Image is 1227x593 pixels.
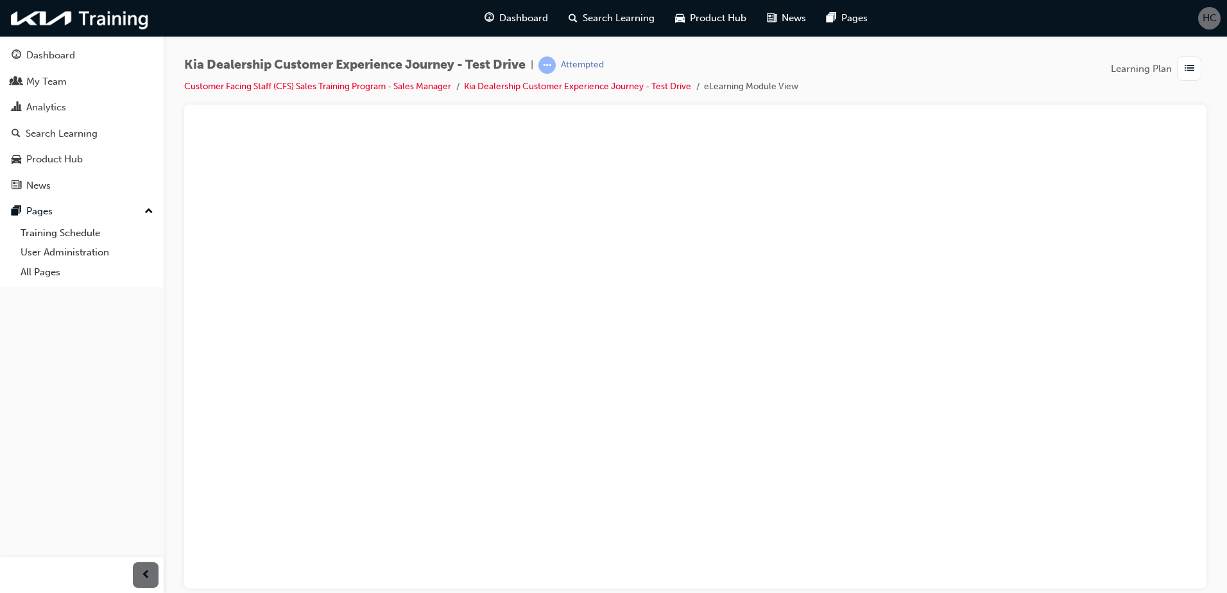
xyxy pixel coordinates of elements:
span: news-icon [12,180,21,192]
span: Pages [841,11,868,26]
span: chart-icon [12,102,21,114]
a: Analytics [5,96,159,119]
a: Kia Dealership Customer Experience Journey - Test Drive [464,81,691,92]
div: Attempted [561,59,604,71]
span: Dashboard [499,11,548,26]
a: Dashboard [5,44,159,67]
a: Product Hub [5,148,159,171]
div: News [26,178,51,193]
a: car-iconProduct Hub [665,5,757,31]
span: learningRecordVerb_ATTEMPT-icon [538,56,556,74]
span: prev-icon [141,567,151,583]
span: | [531,58,533,73]
a: Training Schedule [15,223,159,243]
button: Pages [5,200,159,223]
a: news-iconNews [757,5,816,31]
a: search-iconSearch Learning [558,5,665,31]
a: pages-iconPages [816,5,878,31]
span: Kia Dealership Customer Experience Journey - Test Drive [184,58,526,73]
span: search-icon [569,10,578,26]
img: kia-training [6,5,154,31]
a: Search Learning [5,122,159,146]
span: people-icon [12,76,21,88]
span: HC [1203,11,1217,26]
a: guage-iconDashboard [474,5,558,31]
span: guage-icon [12,50,21,62]
span: car-icon [12,154,21,166]
span: Search Learning [583,11,655,26]
span: Learning Plan [1111,62,1172,76]
span: up-icon [144,203,153,220]
a: User Administration [15,243,159,262]
div: Product Hub [26,152,83,167]
div: Dashboard [26,48,75,63]
div: Search Learning [26,126,98,141]
span: list-icon [1185,61,1194,77]
button: Learning Plan [1111,56,1206,81]
div: Pages [26,204,53,219]
a: All Pages [15,262,159,282]
span: News [782,11,806,26]
span: pages-icon [827,10,836,26]
button: DashboardMy TeamAnalyticsSearch LearningProduct HubNews [5,41,159,200]
a: News [5,174,159,198]
span: pages-icon [12,206,21,218]
li: eLearning Module View [704,80,798,94]
a: Customer Facing Staff (CFS) Sales Training Program - Sales Manager [184,81,451,92]
div: My Team [26,74,67,89]
span: Product Hub [690,11,746,26]
button: HC [1198,7,1221,30]
a: My Team [5,70,159,94]
span: car-icon [675,10,685,26]
span: guage-icon [485,10,494,26]
span: search-icon [12,128,21,140]
span: news-icon [767,10,777,26]
div: Analytics [26,100,66,115]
